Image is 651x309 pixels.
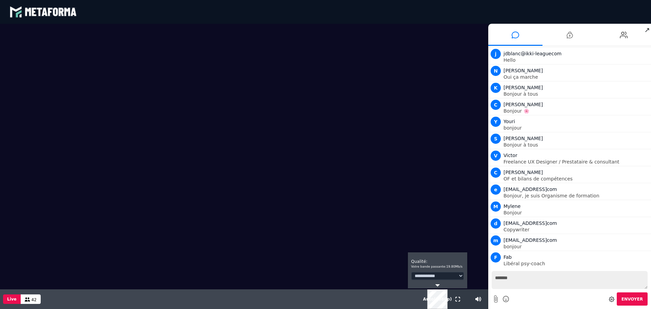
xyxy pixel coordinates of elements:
[491,100,501,110] span: C
[504,193,649,198] p: Bonjour, je suis Organisme de formation
[622,297,643,302] span: Envoyer
[504,220,557,226] span: [EMAIL_ADDRESS]com
[504,125,649,130] p: bonjour
[504,254,512,260] span: Fab
[504,142,649,147] p: Bonjour à tous
[617,292,648,306] button: Envoyer
[491,235,501,246] span: m
[491,201,501,212] span: M
[491,83,501,93] span: K
[491,168,501,178] span: C
[504,159,649,164] p: Freelance UX Designer / Prestataire & consultant
[491,134,501,144] span: S
[504,244,649,249] p: bonjour
[504,68,543,73] span: [PERSON_NAME]
[491,151,501,161] span: V
[504,261,649,266] p: Libéral psy-coach
[504,170,543,175] span: [PERSON_NAME]
[504,58,649,62] p: Hello
[491,49,501,59] span: j
[491,117,501,127] span: Y
[504,75,649,79] p: Oui ça marche
[504,109,649,113] p: Bonjour 🌸
[422,289,453,309] button: Auto(1080p)
[504,119,515,124] span: Youri
[504,85,543,90] span: [PERSON_NAME]
[491,252,501,263] span: F
[504,210,649,215] p: Bonjour
[504,102,543,107] span: [PERSON_NAME]
[504,227,649,232] p: Copywriter
[491,218,501,229] span: d
[411,256,464,269] div: Qualité :
[504,92,649,96] p: Bonjour à tous
[504,237,557,243] span: [EMAIL_ADDRESS]com
[504,136,543,141] span: [PERSON_NAME]
[504,51,561,56] span: jdblanc@ikki-leaguecom
[504,204,520,209] span: Mylene
[423,297,452,302] span: Auto ( 1080 p)
[32,297,37,302] span: 42
[504,176,649,181] p: OF et bilans de compétences
[504,153,517,158] span: Victor
[491,66,501,76] span: N
[491,185,501,195] span: e
[504,187,557,192] span: [EMAIL_ADDRESS]com
[3,294,21,304] button: Live
[411,265,463,268] span: Votre bande passante : 19.80 Mb/s
[643,24,651,36] span: ↗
